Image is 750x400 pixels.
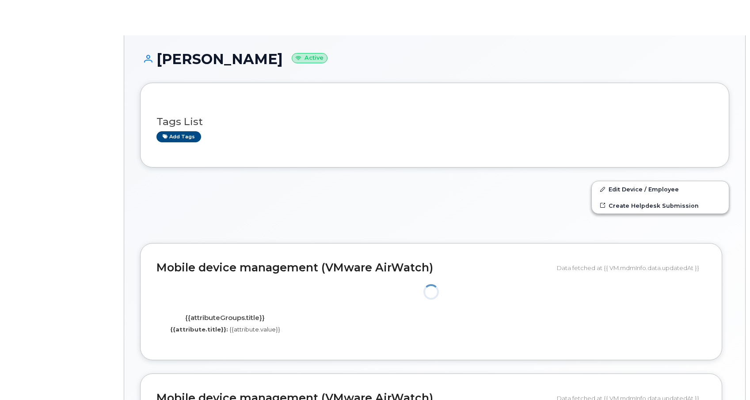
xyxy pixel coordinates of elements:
[292,53,327,63] small: Active
[163,314,287,322] h4: {{attributeGroups.title}}
[140,51,729,67] h1: [PERSON_NAME]
[170,325,228,334] label: {{attribute.title}}:
[156,131,201,142] a: Add tags
[592,181,729,197] a: Edit Device / Employee
[592,198,729,213] a: Create Helpdesk Submission
[229,326,280,333] span: {{attribute.value}}
[557,259,706,276] div: Data fetched at {{ VM.mdmInfo.data.updatedAt }}
[156,116,713,127] h3: Tags List
[156,262,550,274] h2: Mobile device management (VMware AirWatch)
